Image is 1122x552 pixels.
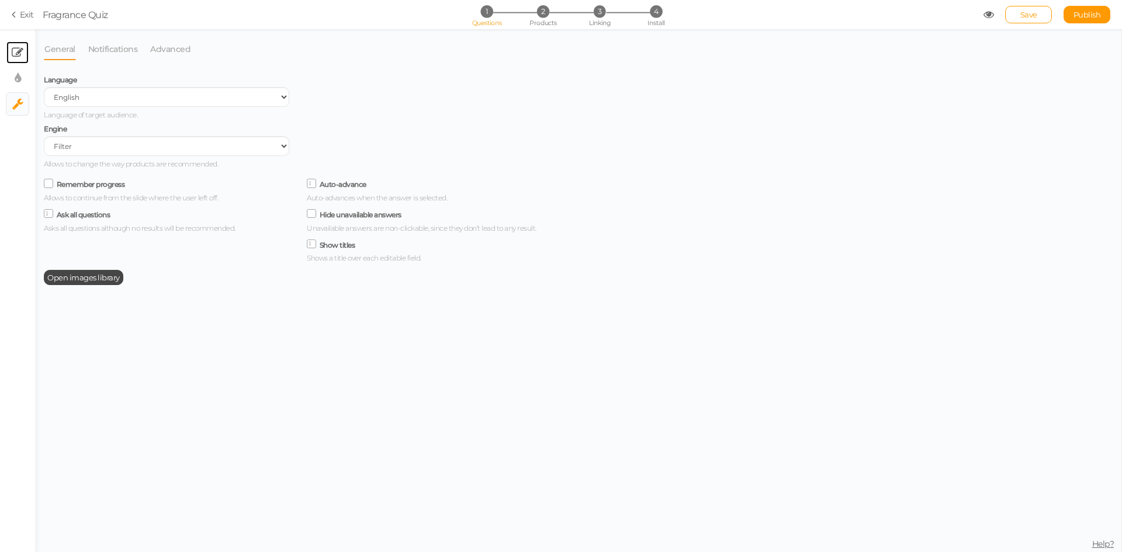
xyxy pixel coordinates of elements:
span: Auto-advances when the answer is selected. [307,193,447,202]
span: Open images library [47,273,120,282]
li: 4 Install [629,5,683,18]
a: General [44,38,76,60]
span: Shows a title over each editable field. [307,254,421,262]
span: Unavailable answers are non-clickable, since they don’t lead to any result. [307,224,536,232]
span: Linking [589,19,610,27]
li: 3 Linking [573,5,627,18]
li: 1 Questions [459,5,514,18]
span: 4 [650,5,662,18]
label: Show titles [320,241,355,249]
span: Install [647,19,664,27]
span: Engine [44,124,67,133]
span: 1 [480,5,493,18]
div: Save [1005,6,1052,23]
span: Allows to continue from the slide where the user left off. [44,193,218,202]
span: Products [529,19,557,27]
span: Asks all questions although no results will be recommended. [44,224,236,232]
a: Advanced [150,38,191,60]
span: 2 [537,5,549,18]
span: Publish [1073,10,1101,19]
span: Language [44,75,77,84]
div: Fragrance Quiz [43,8,108,22]
span: Questions [472,19,502,27]
span: Allows to change the way products are recommended. [44,159,218,168]
span: Help? [1092,539,1114,549]
label: Ask all questions [57,210,110,219]
span: Language of target audience. [44,110,137,119]
span: Save [1020,10,1037,19]
a: Exit [12,9,34,20]
span: 3 [594,5,606,18]
li: 2 Products [516,5,570,18]
label: Hide unavailable answers [320,210,401,219]
label: Auto-advance [320,180,366,189]
a: Notifications [88,38,138,60]
label: Remember progress [57,180,125,189]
